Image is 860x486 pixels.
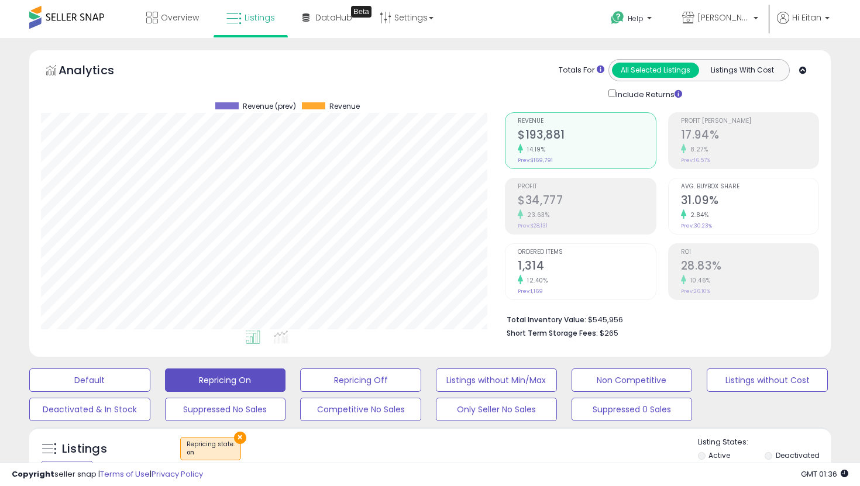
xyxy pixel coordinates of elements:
small: 2.84% [686,211,709,219]
button: Only Seller No Sales [436,398,557,421]
h5: Analytics [59,62,137,81]
h2: 1,314 [518,259,655,275]
b: Total Inventory Value: [507,315,586,325]
small: 23.63% [523,211,549,219]
div: Tooltip anchor [351,6,371,18]
h2: 17.94% [681,128,818,144]
span: Revenue [329,102,360,111]
button: × [234,432,246,444]
span: Hi Eitan [792,12,821,23]
small: 14.19% [523,145,545,154]
small: Prev: $28,131 [518,222,548,229]
span: Help [628,13,644,23]
li: $545,956 [507,312,810,326]
h2: 28.83% [681,259,818,275]
div: seller snap | | [12,469,203,480]
div: Include Returns [600,87,696,101]
span: DataHub [315,12,352,23]
p: Listing States: [698,437,831,448]
small: 10.46% [686,276,711,285]
button: Repricing On [165,368,286,392]
button: Non Competitive [572,368,693,392]
span: Profit [PERSON_NAME] [681,118,818,125]
button: Competitive No Sales [300,398,421,421]
span: Overview [161,12,199,23]
i: Get Help [610,11,625,25]
button: Repricing Off [300,368,421,392]
small: Prev: 16.57% [681,157,710,164]
a: Privacy Policy [152,468,203,480]
strong: Copyright [12,468,54,480]
span: Revenue (prev) [243,102,296,111]
small: Prev: 1,169 [518,288,543,295]
span: Repricing state : [187,440,235,457]
small: 12.40% [523,276,548,285]
span: [PERSON_NAME] Suppliers [697,12,750,23]
h2: 31.09% [681,194,818,209]
small: Prev: 30.23% [681,222,712,229]
a: Hi Eitan [777,12,830,38]
button: Suppressed 0 Sales [572,398,693,421]
div: Clear All Filters [41,461,93,472]
div: on [187,449,235,457]
small: Prev: 26.10% [681,288,710,295]
span: ROI [681,249,818,256]
button: All Selected Listings [612,63,699,78]
button: Suppressed No Sales [165,398,286,421]
div: Totals For [559,65,604,76]
button: Listings With Cost [699,63,786,78]
h5: Listings [62,441,107,457]
button: Default [29,368,150,392]
span: Listings [245,12,275,23]
span: Revenue [518,118,655,125]
b: Short Term Storage Fees: [507,328,598,338]
h2: $193,881 [518,128,655,144]
button: Listings without Min/Max [436,368,557,392]
span: $265 [600,328,618,339]
label: Deactivated [776,450,820,460]
button: Deactivated & In Stock [29,398,150,421]
a: Terms of Use [100,468,150,480]
small: Prev: $169,791 [518,157,553,164]
button: Listings without Cost [707,368,828,392]
h2: $34,777 [518,194,655,209]
label: Active [708,450,730,460]
span: 2025-09-9 01:36 GMT [801,468,848,480]
small: 8.27% [686,145,708,154]
span: Avg. Buybox Share [681,184,818,190]
span: Profit [518,184,655,190]
a: Help [601,2,663,38]
span: Ordered Items [518,249,655,256]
